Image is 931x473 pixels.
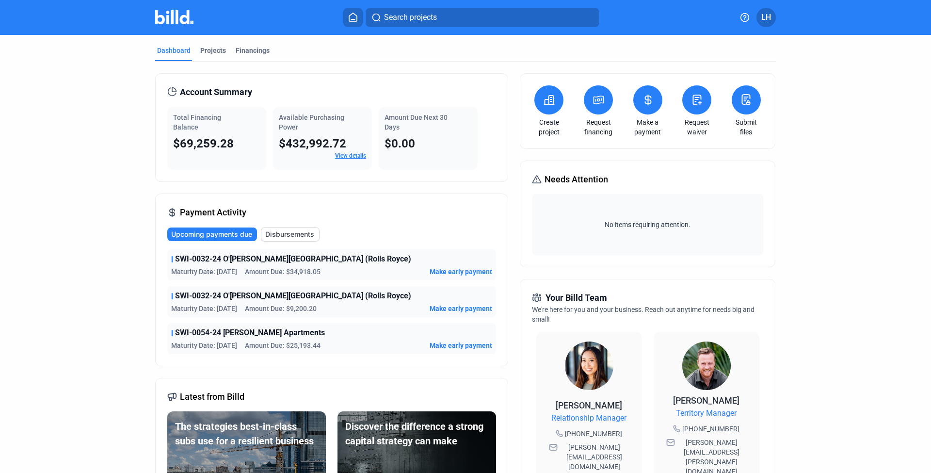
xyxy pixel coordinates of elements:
span: Disbursements [265,229,314,239]
a: Submit files [729,117,763,137]
span: Amount Due: $9,200.20 [245,304,317,313]
span: Latest from Billd [180,390,244,404]
span: Maturity Date: [DATE] [171,304,237,313]
a: View details [335,152,366,159]
span: Account Summary [180,85,252,99]
button: Make early payment [430,267,492,277]
span: Upcoming payments due [171,229,252,239]
span: Amount Due: $34,918.05 [245,267,321,277]
span: No items requiring attention. [536,220,759,229]
span: Your Billd Team [546,291,607,305]
span: Territory Manager [676,408,737,419]
button: Upcoming payments due [167,228,257,241]
span: $0.00 [385,137,415,150]
div: Discover the difference a strong capital strategy can make [345,419,488,448]
a: Request waiver [680,117,714,137]
span: [PHONE_NUMBER] [565,429,622,439]
span: Maturity Date: [DATE] [171,267,237,277]
img: Relationship Manager [565,342,613,390]
div: Projects [200,46,226,55]
img: Territory Manager [682,342,731,390]
span: $432,992.72 [279,137,346,150]
span: Search projects [384,12,437,23]
button: Search projects [366,8,599,27]
span: SWI-0054-24 [PERSON_NAME] Apartments [175,327,325,339]
span: [PERSON_NAME] [673,395,739,406]
span: [PERSON_NAME][EMAIL_ADDRESS][DOMAIN_NAME] [560,442,629,472]
span: SWI-0032-24 O'[PERSON_NAME][GEOGRAPHIC_DATA] (Rolls Royce) [175,290,411,302]
a: Request financing [581,117,615,137]
span: LH [761,12,771,23]
button: Make early payment [430,341,492,350]
span: Relationship Manager [551,412,626,424]
div: Financings [236,46,270,55]
span: SWI-0032-24 O'[PERSON_NAME][GEOGRAPHIC_DATA] (Rolls Royce) [175,253,411,265]
button: Make early payment [430,304,492,313]
button: Disbursements [261,227,320,242]
span: Total Financing Balance [173,114,221,131]
span: Payment Activity [180,206,246,219]
a: Create project [532,117,566,137]
span: Amount Due: $25,193.44 [245,341,321,350]
span: Amount Due Next 30 Days [385,114,448,131]
span: Maturity Date: [DATE] [171,341,237,350]
span: $69,259.28 [173,137,234,150]
a: Make a payment [631,117,665,137]
div: Dashboard [157,46,191,55]
span: We're here for you and your business. Reach out anytime for needs big and small! [532,306,754,323]
span: [PERSON_NAME] [556,400,622,410]
span: Available Purchasing Power [279,114,344,131]
div: The strategies best-in-class subs use for a resilient business [175,419,318,448]
span: Needs Attention [545,173,608,186]
span: [PHONE_NUMBER] [682,424,739,434]
button: LH [756,8,776,27]
img: Billd Company Logo [155,10,193,24]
